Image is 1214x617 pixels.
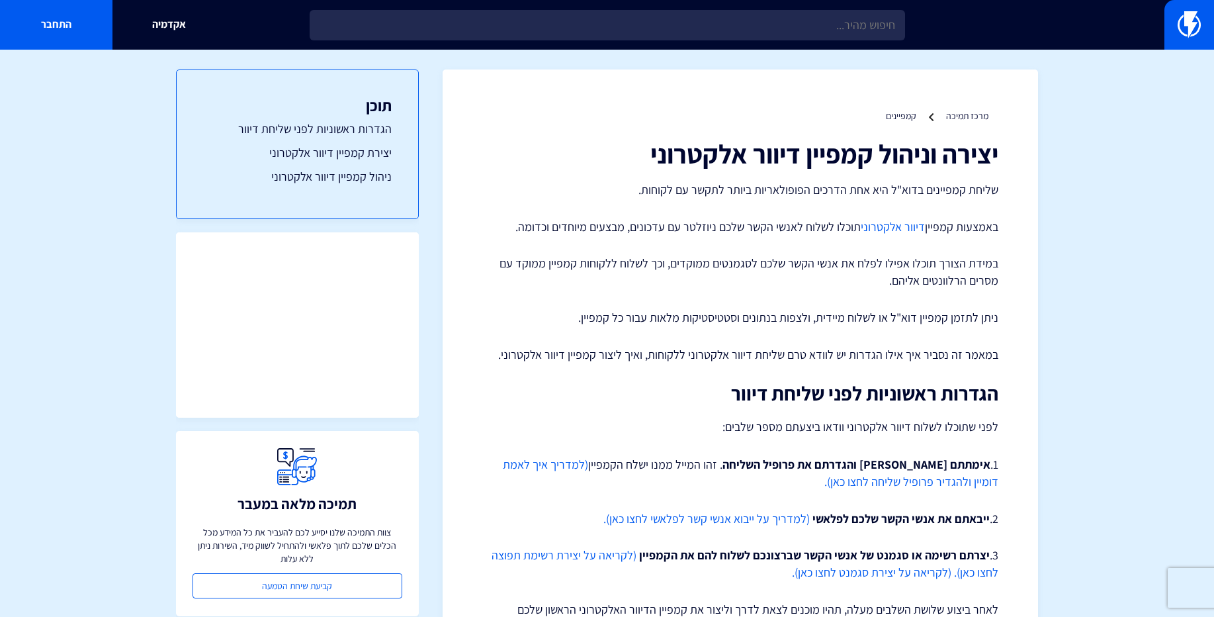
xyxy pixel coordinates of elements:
[492,547,998,580] a: (לקריאה על יצירת רשימת תפוצה לחצו כאן).
[503,457,998,489] a: (למדריך איך לאמת דומיין ולהגדיר פרופיל שליחה לחצו כאן).
[238,496,357,512] h3: תמיכה מלאה במעבר
[482,346,998,363] p: במאמר זה נסביר איך אילו הגדרות יש לוודא טרם שליחת דיוור אלקטרוני ללקוחות, ואיך ליצור קמפיין דיוור...
[482,181,998,199] p: שליחת קמפיינים בדוא"ל היא אחת הדרכים הפופולאריות ביותר לתקשר עם לקוחות.
[482,309,998,326] p: ניתן לתזמן קמפיין דוא"ל או לשלוח מיידית, ולצפות בנתונים וסטטיסטיקות מלאות עבור כל קמפיין.
[482,547,998,581] p: 3.
[722,457,990,472] strong: אימתתם [PERSON_NAME] והגדרתם את פרופיל השליחה
[861,219,925,234] a: דיוור אלקטרוני
[603,511,810,526] a: (למדריך על ייבוא אנשי קשר לפלאשי לחצו כאן).
[203,120,392,138] a: הגדרות ראשוניות לפני שליחת דיוור
[886,110,916,122] a: קמפיינים
[310,10,905,40] input: חיפוש מהיר...
[482,218,998,236] p: באמצעות קמפיין תוכלו לשלוח לאנשי הקשר שלכם ניוזלטר עם עדכונים, מבצעים מיוחדים וכדומה.
[482,418,998,436] p: לפני שתוכלו לשלוח דיוור אלקטרוני וודאו ביצעתם מספר שלבים:
[946,110,988,122] a: מרכז תמיכה
[482,139,998,168] h1: יצירה וניהול קמפיין דיוור אלקטרוני
[639,547,990,563] strong: יצרתם רשימה או סגמנט של אנשי הקשר שברצונכם לשלוח להם את הקמפיין
[482,383,998,404] h2: הגדרות ראשוניות לפני שליחת דיוור
[812,511,990,526] strong: ייבאתם את אנשי הקשר שלכם לפלאשי
[482,456,998,490] p: 1. . זהו המייל ממנו ישלח הקמפיין
[193,526,402,565] p: צוות התמיכה שלנו יסייע לכם להעביר את כל המידע מכל הכלים שלכם לתוך פלאשי ולהתחיל לשווק מיד, השירות...
[482,255,998,289] p: במידת הצורך תוכלו אפילו לפלח את אנשי הקשר שלכם לסגמנטים ממוקדים, וכך לשלוח ללקוחות קמפיין ממוקד ע...
[193,573,402,598] a: קביעת שיחת הטמעה
[482,510,998,528] p: 2.
[792,565,951,580] a: (לקריאה על יצירת סגמנט לחצו כאן).
[203,168,392,185] a: ניהול קמפיין דיוור אלקטרוני
[203,97,392,114] h3: תוכן
[203,144,392,162] a: יצירת קמפיין דיוור אלקטרוני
